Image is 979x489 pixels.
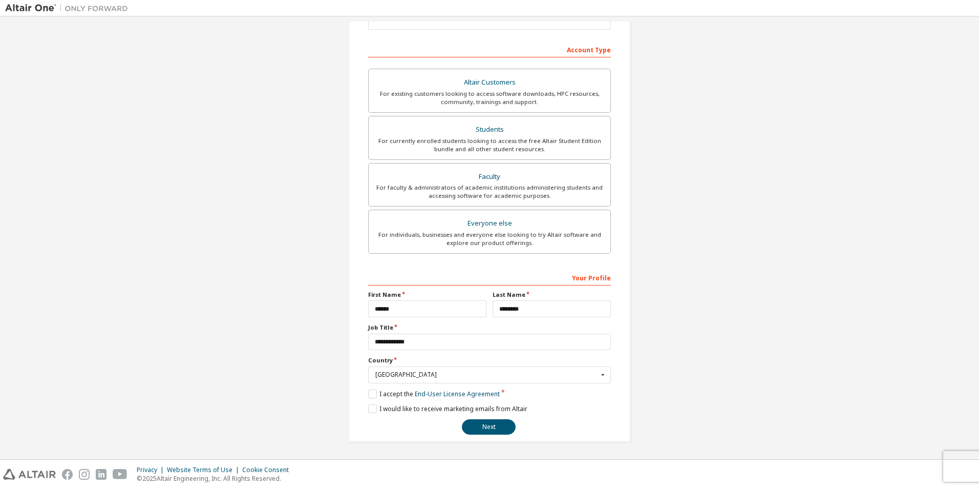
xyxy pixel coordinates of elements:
[368,291,486,299] label: First Name
[462,419,516,435] button: Next
[375,90,604,106] div: For existing customers looking to access software downloads, HPC resources, community, trainings ...
[375,216,604,231] div: Everyone else
[79,469,90,480] img: instagram.svg
[368,390,500,398] label: I accept the
[96,469,107,480] img: linkedin.svg
[137,466,167,474] div: Privacy
[5,3,133,13] img: Altair One
[368,323,611,332] label: Job Title
[242,466,295,474] div: Cookie Consent
[375,123,604,137] div: Students
[375,170,604,184] div: Faculty
[375,372,598,378] div: [GEOGRAPHIC_DATA]
[368,269,611,286] div: Your Profile
[113,469,127,480] img: youtube.svg
[493,291,611,299] label: Last Name
[415,390,500,398] a: End-User License Agreement
[375,137,604,153] div: For currently enrolled students looking to access the free Altair Student Edition bundle and all ...
[368,404,527,413] label: I would like to receive marketing emails from Altair
[62,469,73,480] img: facebook.svg
[3,469,56,480] img: altair_logo.svg
[167,466,242,474] div: Website Terms of Use
[137,474,295,483] p: © 2025 Altair Engineering, Inc. All Rights Reserved.
[368,356,611,364] label: Country
[375,184,604,200] div: For faculty & administrators of academic institutions administering students and accessing softwa...
[375,75,604,90] div: Altair Customers
[375,231,604,247] div: For individuals, businesses and everyone else looking to try Altair software and explore our prod...
[368,41,611,57] div: Account Type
